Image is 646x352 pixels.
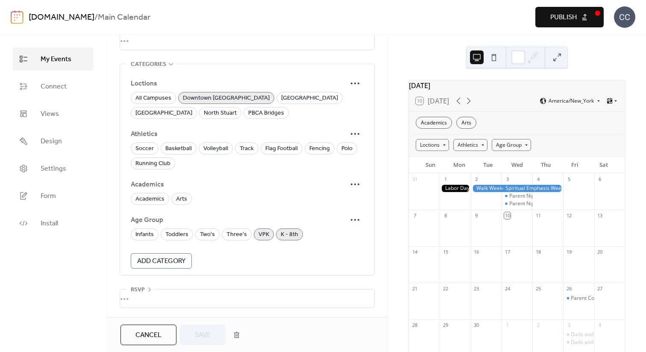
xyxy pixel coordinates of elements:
[411,322,418,328] div: 28
[13,184,94,207] a: Form
[597,322,603,328] div: 4
[200,230,215,240] span: Two's
[411,285,418,292] div: 21
[549,98,594,104] span: America/New_York
[94,9,98,26] b: /
[41,109,59,119] span: Views
[13,47,94,71] a: My Events
[571,339,621,346] div: Dads and Doughnuts
[550,12,577,23] span: Publish
[471,185,564,192] div: Walk Week- Spiritual Emphasis Week
[614,6,635,28] div: CC
[258,230,269,240] span: VPK
[165,144,192,154] span: Basketball
[504,249,511,255] div: 17
[13,157,94,180] a: Settings
[473,249,480,255] div: 16
[183,93,270,104] span: Downtown [GEOGRAPHIC_DATA]
[416,157,445,174] div: Sun
[411,176,418,182] div: 31
[41,219,58,229] span: Install
[474,157,503,174] div: Tue
[41,191,56,201] span: Form
[120,325,176,345] button: Cancel
[597,212,603,219] div: 13
[566,249,572,255] div: 19
[535,212,541,219] div: 11
[341,144,352,154] span: Polo
[589,157,618,174] div: Sat
[473,285,480,292] div: 23
[531,157,561,174] div: Thu
[597,176,603,182] div: 6
[131,79,346,89] span: Loctions
[135,108,192,118] span: [GEOGRAPHIC_DATA]
[571,295,618,302] div: Parent Conferences
[13,102,94,125] a: Views
[504,176,511,182] div: 3
[135,194,164,204] span: Academics
[240,144,254,154] span: Track
[135,230,154,240] span: Infants
[29,9,94,26] a: [DOMAIN_NAME]
[135,330,161,340] span: Cancel
[248,108,284,118] span: PBCA Bridges
[135,144,154,154] span: Soccer
[131,129,346,139] span: Athletics
[265,144,298,154] span: Flag Football
[442,322,449,328] div: 29
[120,290,374,308] div: •••
[597,249,603,255] div: 20
[41,54,71,65] span: My Events
[131,253,192,269] button: Add Category
[473,322,480,328] div: 30
[98,9,150,26] b: Main Calendar
[176,194,187,204] span: Arts
[41,82,67,92] span: Connect
[445,157,474,174] div: Mon
[203,144,228,154] span: Volleyball
[135,159,170,169] span: Running Club
[281,93,338,104] span: [GEOGRAPHIC_DATA]
[502,157,531,174] div: Wed
[504,212,511,219] div: 10
[442,212,449,219] div: 8
[131,180,346,190] span: Academics
[442,176,449,182] div: 1
[442,249,449,255] div: 15
[135,93,171,104] span: All Campuses
[566,322,572,328] div: 3
[13,75,94,98] a: Connect
[281,230,298,240] span: K - 8th
[566,212,572,219] div: 12
[563,331,594,338] div: Dads and Doughnuts
[411,249,418,255] div: 14
[204,108,237,118] span: North Stuart
[442,285,449,292] div: 22
[563,339,594,346] div: Dads and Doughnuts
[473,212,480,219] div: 9
[165,230,188,240] span: Toddlers
[504,285,511,292] div: 24
[41,164,66,174] span: Settings
[502,192,532,200] div: Parent Night
[11,10,23,24] img: logo
[440,185,470,192] div: Labor Day - No School (Offices Closed)
[226,230,247,240] span: Three's
[535,285,541,292] div: 25
[41,136,62,147] span: Design
[566,285,572,292] div: 26
[509,192,539,200] div: Parent Night
[504,322,511,328] div: 1
[473,176,480,182] div: 2
[502,200,532,207] div: Parent Night
[13,130,94,153] a: Design
[535,176,541,182] div: 4
[309,144,330,154] span: Fencing
[535,7,604,27] button: Publish
[13,212,94,235] a: Install
[409,80,625,91] div: [DATE]
[456,117,476,129] div: Arts
[597,285,603,292] div: 27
